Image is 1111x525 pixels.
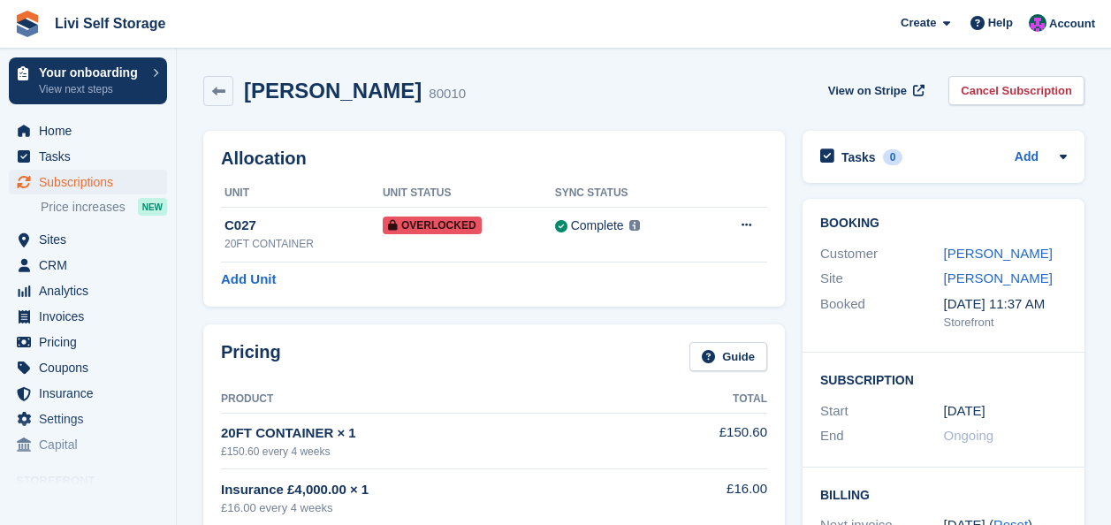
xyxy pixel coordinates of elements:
[944,314,1068,331] div: Storefront
[1029,14,1046,32] img: Graham Cameron
[988,14,1013,32] span: Help
[555,179,703,208] th: Sync Status
[9,304,167,329] a: menu
[138,198,167,216] div: NEW
[39,81,144,97] p: View next steps
[9,407,167,431] a: menu
[41,199,126,216] span: Price increases
[221,342,281,371] h2: Pricing
[39,381,145,406] span: Insurance
[665,385,767,414] th: Total
[944,270,1053,285] a: [PERSON_NAME]
[9,57,167,104] a: Your onboarding View next steps
[221,423,665,444] div: 20FT CONTAINER × 1
[1015,148,1039,168] a: Add
[221,480,665,500] div: Insurance £4,000.00 × 1
[383,179,555,208] th: Unit Status
[221,444,665,460] div: £150.60 every 4 weeks
[9,144,167,169] a: menu
[39,144,145,169] span: Tasks
[820,426,944,446] div: End
[9,330,167,354] a: menu
[39,355,145,380] span: Coupons
[820,244,944,264] div: Customer
[820,370,1067,388] h2: Subscription
[221,179,383,208] th: Unit
[9,355,167,380] a: menu
[944,428,994,443] span: Ongoing
[39,66,144,79] p: Your onboarding
[41,197,167,217] a: Price increases NEW
[820,269,944,289] div: Site
[9,170,167,194] a: menu
[820,485,1067,503] h2: Billing
[883,149,903,165] div: 0
[429,84,466,104] div: 80010
[944,294,1068,315] div: [DATE] 11:37 AM
[224,216,383,236] div: C027
[9,227,167,252] a: menu
[820,294,944,331] div: Booked
[221,148,767,169] h2: Allocation
[9,381,167,406] a: menu
[383,217,482,234] span: Overlocked
[944,246,1053,261] a: [PERSON_NAME]
[221,385,665,414] th: Product
[1049,15,1095,33] span: Account
[48,9,172,38] a: Livi Self Storage
[39,227,145,252] span: Sites
[9,118,167,143] a: menu
[820,217,1067,231] h2: Booking
[39,170,145,194] span: Subscriptions
[841,149,876,165] h2: Tasks
[16,472,176,490] span: Storefront
[820,401,944,422] div: Start
[244,79,422,103] h2: [PERSON_NAME]
[39,118,145,143] span: Home
[14,11,41,37] img: stora-icon-8386f47178a22dfd0bd8f6a31ec36ba5ce8667c1dd55bd0f319d3a0aa187defe.svg
[901,14,936,32] span: Create
[39,432,145,457] span: Capital
[39,304,145,329] span: Invoices
[224,236,383,252] div: 20FT CONTAINER
[221,270,276,290] a: Add Unit
[828,82,907,100] span: View on Stripe
[665,413,767,468] td: £150.60
[9,278,167,303] a: menu
[9,253,167,278] a: menu
[944,401,985,422] time: 2025-05-02 00:00:00 UTC
[39,330,145,354] span: Pricing
[689,342,767,371] a: Guide
[39,278,145,303] span: Analytics
[9,432,167,457] a: menu
[629,220,640,231] img: icon-info-grey-7440780725fd019a000dd9b08b2336e03edf1995a4989e88bcd33f0948082b44.svg
[39,407,145,431] span: Settings
[821,76,928,105] a: View on Stripe
[571,217,624,235] div: Complete
[221,499,665,517] div: £16.00 every 4 weeks
[39,253,145,278] span: CRM
[948,76,1084,105] a: Cancel Subscription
